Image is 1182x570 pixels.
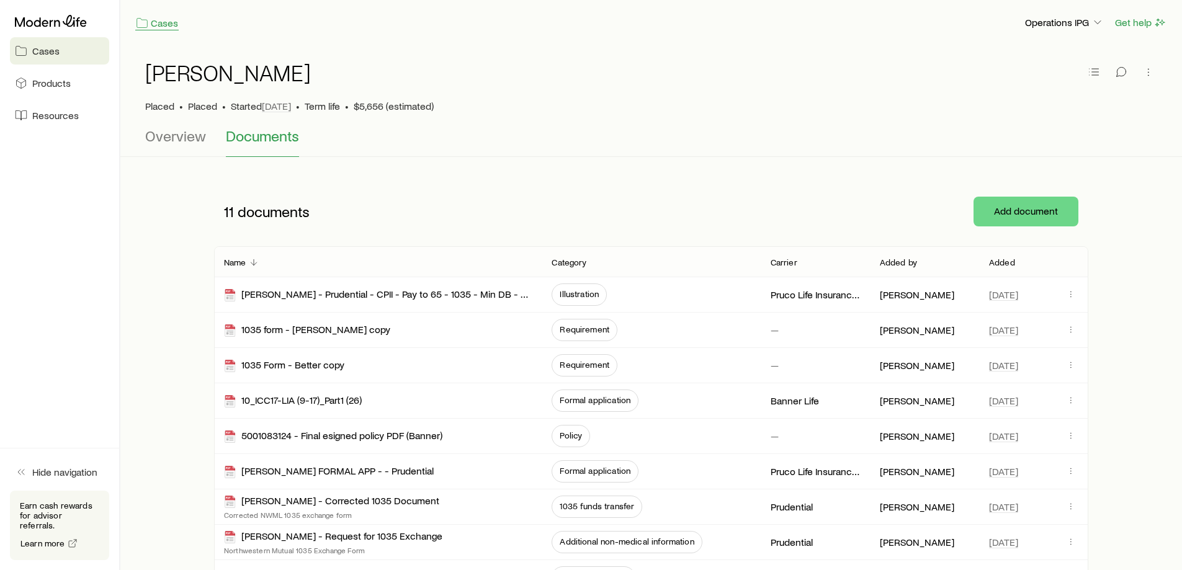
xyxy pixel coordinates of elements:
[771,430,779,442] p: —
[224,257,246,267] p: Name
[354,100,434,112] span: $5,656 (estimated)
[224,323,390,337] div: 1035 form - [PERSON_NAME] copy
[224,510,439,520] p: Corrected NWML 1035 exchange form
[1114,16,1167,30] button: Get help
[771,257,797,267] p: Carrier
[560,466,630,476] span: Formal application
[880,465,954,478] p: [PERSON_NAME]
[880,288,954,301] p: [PERSON_NAME]
[880,430,954,442] p: [PERSON_NAME]
[1025,16,1104,29] p: Operations IPG
[231,100,291,112] p: Started
[880,536,954,548] p: [PERSON_NAME]
[32,466,97,478] span: Hide navigation
[880,257,917,267] p: Added by
[880,359,954,372] p: [PERSON_NAME]
[1024,16,1104,30] button: Operations IPG
[226,127,299,145] span: Documents
[771,394,819,407] p: Banner Life
[880,501,954,513] p: [PERSON_NAME]
[560,395,630,405] span: Formal application
[224,394,362,408] div: 10_ICC17-LIA (9-17)_Part1 (26)
[345,100,349,112] span: •
[989,359,1018,372] span: [DATE]
[560,289,599,299] span: Illustration
[145,100,174,112] p: Placed
[224,465,434,479] div: [PERSON_NAME] FORMAL APP - - Prudential
[224,530,442,544] div: [PERSON_NAME] - Request for 1035 Exchange
[10,102,109,129] a: Resources
[989,257,1015,267] p: Added
[989,288,1018,301] span: [DATE]
[32,109,79,122] span: Resources
[179,100,183,112] span: •
[771,501,813,513] p: Prudential
[771,324,779,336] p: —
[224,288,532,302] div: [PERSON_NAME] - Prudential - CPII - Pay to 65 - 1035 - Min DB - REVISED
[989,465,1018,478] span: [DATE]
[989,394,1018,407] span: [DATE]
[224,203,234,220] span: 11
[771,359,779,372] p: —
[880,324,954,336] p: [PERSON_NAME]
[145,60,311,85] h1: [PERSON_NAME]
[262,100,291,112] span: [DATE]
[989,536,1018,548] span: [DATE]
[224,358,344,373] div: 1035 Form - Better copy
[32,77,71,89] span: Products
[145,127,206,145] span: Overview
[10,37,109,65] a: Cases
[880,394,954,407] p: [PERSON_NAME]
[989,430,1018,442] span: [DATE]
[560,430,582,440] span: Policy
[224,545,442,555] p: Northwestern Mutual 1035 Exchange Form
[989,501,1018,513] span: [DATE]
[974,197,1078,226] button: Add document
[32,45,60,57] span: Cases
[222,100,226,112] span: •
[20,501,99,530] p: Earn cash rewards for advisor referrals.
[560,501,634,511] span: 1035 funds transfer
[224,494,439,509] div: [PERSON_NAME] - Corrected 1035 Document
[135,16,179,30] a: Cases
[188,100,217,112] span: Placed
[305,100,340,112] span: Term life
[560,360,609,370] span: Requirement
[989,324,1018,336] span: [DATE]
[20,539,65,548] span: Learn more
[296,100,300,112] span: •
[560,324,609,334] span: Requirement
[771,465,860,478] p: Pruco Life Insurance Company
[10,69,109,97] a: Products
[10,458,109,486] button: Hide navigation
[238,203,310,220] span: documents
[771,288,860,301] p: Pruco Life Insurance Company
[552,257,586,267] p: Category
[145,127,1157,157] div: Case details tabs
[224,429,442,443] div: 5001083124 - Final esigned policy PDF (Banner)
[560,537,694,546] span: Additional non-medical information
[771,536,813,548] p: Prudential
[10,491,109,560] div: Earn cash rewards for advisor referrals.Learn more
